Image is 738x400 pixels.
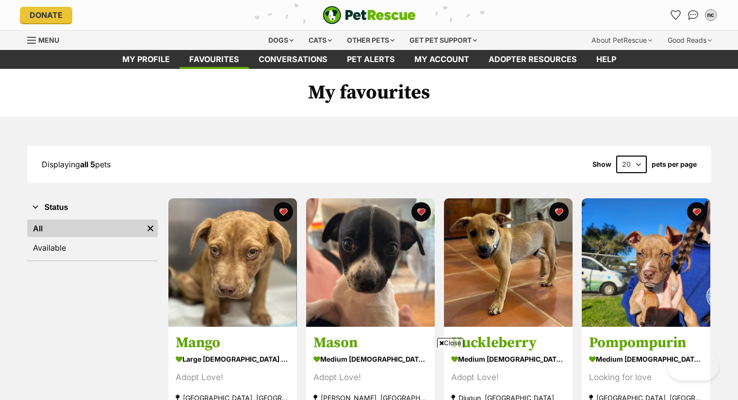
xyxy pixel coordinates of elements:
a: Pet alerts [337,50,405,69]
img: Mason [306,198,435,327]
div: Dogs [262,31,300,50]
div: Get pet support [403,31,484,50]
a: Menu [27,31,66,48]
button: favourite [274,202,293,222]
span: Displaying pets [42,160,111,169]
div: About PetRescue [585,31,659,50]
span: Close [437,338,463,348]
img: Huckleberry [444,198,573,327]
iframe: Advertisement [134,352,605,395]
a: Help [587,50,626,69]
h3: Huckleberry [451,334,565,352]
a: Remove filter [143,220,158,237]
iframe: Help Scout Beacon - Open [668,352,719,381]
a: Donate [20,7,72,23]
div: Cats [302,31,339,50]
div: Looking for love [589,371,703,384]
a: My account [405,50,479,69]
a: conversations [249,50,337,69]
img: logo-e224e6f780fb5917bec1dbf3a21bbac754714ae5b6737aabdf751b685950b380.svg [323,6,416,24]
div: Good Reads [661,31,719,50]
a: Adopter resources [479,50,587,69]
strong: all 5 [80,160,95,169]
button: Status [27,201,158,214]
ul: Account quick links [668,7,719,23]
a: PetRescue [323,6,416,24]
div: Other pets [340,31,401,50]
h3: Pompompurin [589,334,703,352]
a: Favourites [668,7,684,23]
a: Conversations [686,7,701,23]
button: My account [703,7,719,23]
span: Show [592,160,611,168]
label: pets per page [652,160,697,168]
button: favourite [549,202,569,222]
img: chat-41dd97257d64d25036548639549fe6c8038ab92f7586957e7f3b1b290dea8141.svg [688,10,698,20]
div: nc [706,10,716,20]
a: My profile [113,50,180,69]
h3: Mango [176,334,290,352]
a: Available [27,239,158,256]
a: All [27,220,143,237]
button: favourite [411,202,431,222]
a: Favourites [180,50,249,69]
div: medium [DEMOGRAPHIC_DATA] Dog [589,352,703,367]
span: Menu [38,36,59,44]
div: Status [27,218,158,260]
img: Pompompurin [582,198,710,327]
button: favourite [687,202,706,222]
h3: Mason [313,334,427,352]
img: Mango [168,198,297,327]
